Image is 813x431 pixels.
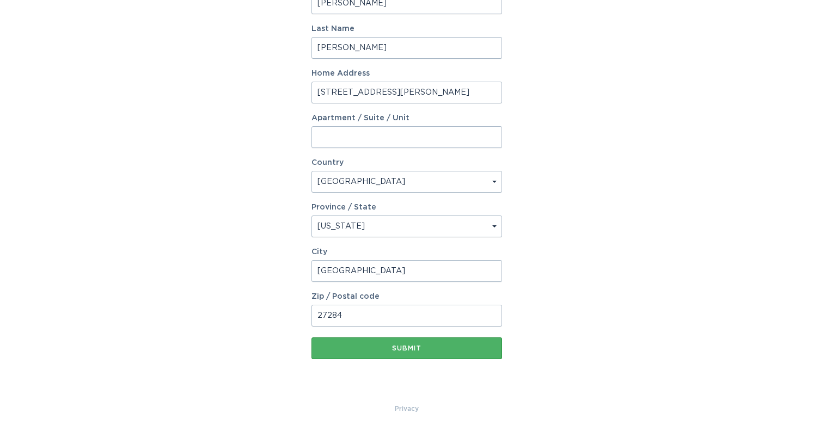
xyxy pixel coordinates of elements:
label: City [311,248,502,256]
label: Apartment / Suite / Unit [311,114,502,122]
a: Privacy Policy & Terms of Use [395,403,419,415]
label: Zip / Postal code [311,293,502,300]
button: Submit [311,337,502,359]
div: Submit [317,345,497,352]
label: Home Address [311,70,502,77]
label: Province / State [311,204,376,211]
label: Country [311,159,344,167]
label: Last Name [311,25,502,33]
